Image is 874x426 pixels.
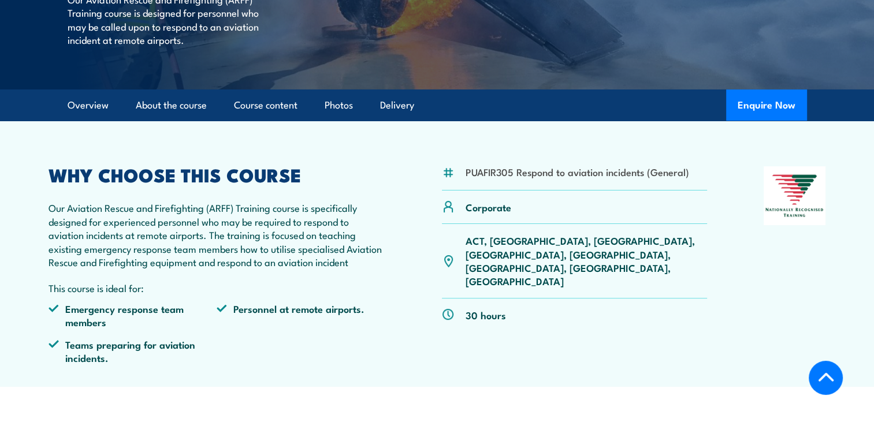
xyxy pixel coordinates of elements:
[217,302,385,329] li: Personnel at remote airports.
[466,165,689,178] li: PUAFIR305 Respond to aviation incidents (General)
[466,234,708,288] p: ACT, [GEOGRAPHIC_DATA], [GEOGRAPHIC_DATA], [GEOGRAPHIC_DATA], [GEOGRAPHIC_DATA], [GEOGRAPHIC_DATA...
[466,308,506,322] p: 30 hours
[49,201,386,268] p: Our Aviation Rescue and Firefighting (ARFF) Training course is specifically designed for experien...
[325,90,353,121] a: Photos
[234,90,297,121] a: Course content
[136,90,207,121] a: About the course
[466,200,511,214] p: Corporate
[68,90,109,121] a: Overview
[380,90,414,121] a: Delivery
[764,166,826,225] img: Nationally Recognised Training logo.
[49,338,217,365] li: Teams preparing for aviation incidents.
[49,302,217,329] li: Emergency response team members
[726,89,807,121] button: Enquire Now
[49,166,386,182] h2: WHY CHOOSE THIS COURSE
[49,281,386,294] p: This course is ideal for:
